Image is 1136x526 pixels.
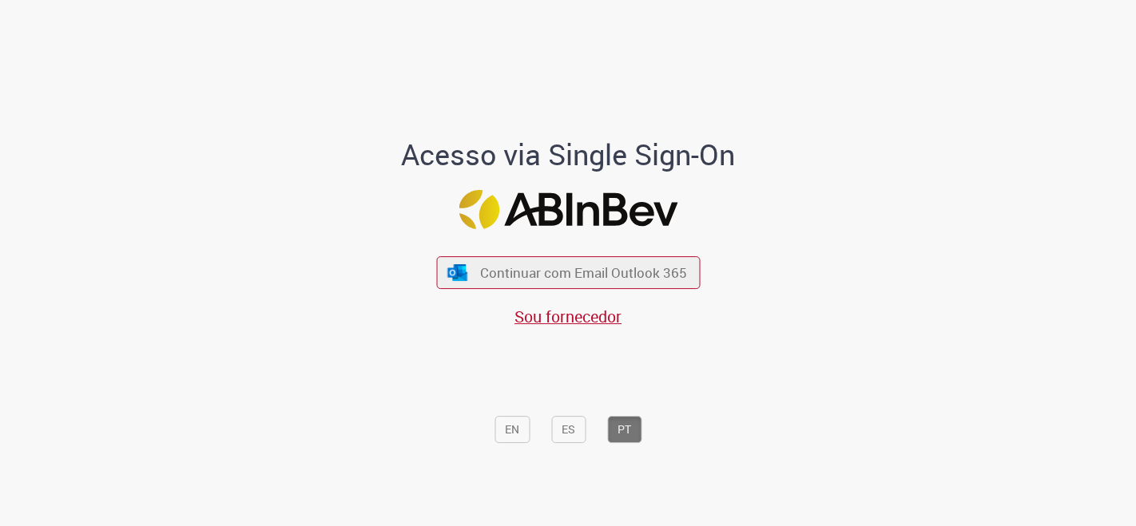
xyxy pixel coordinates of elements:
h1: Acesso via Single Sign-On [347,139,790,171]
span: Continuar com Email Outlook 365 [480,263,687,282]
button: EN [495,416,530,443]
img: Logo ABInBev [459,190,677,229]
button: PT [607,416,641,443]
img: ícone Azure/Microsoft 360 [447,264,469,281]
a: Sou fornecedor [514,306,622,327]
button: ícone Azure/Microsoft 360 Continuar com Email Outlook 365 [436,256,700,289]
button: ES [551,416,586,443]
